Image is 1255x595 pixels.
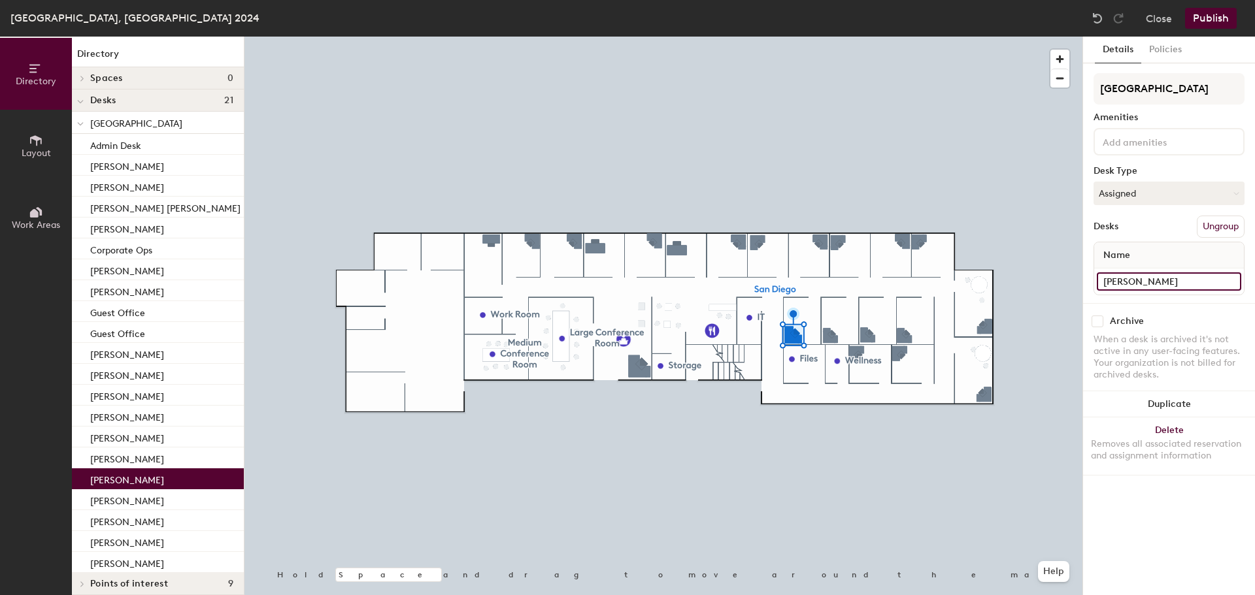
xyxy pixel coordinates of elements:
[1100,133,1218,149] input: Add amenities
[90,579,168,589] span: Points of interest
[22,148,51,159] span: Layout
[90,513,164,528] p: [PERSON_NAME]
[90,95,116,106] span: Desks
[90,555,164,570] p: [PERSON_NAME]
[1097,272,1241,291] input: Unnamed desk
[90,408,164,423] p: [PERSON_NAME]
[1091,12,1104,25] img: Undo
[227,73,233,84] span: 0
[1146,8,1172,29] button: Close
[90,450,164,465] p: [PERSON_NAME]
[10,10,259,26] div: [GEOGRAPHIC_DATA], [GEOGRAPHIC_DATA] 2024
[90,471,164,486] p: [PERSON_NAME]
[90,137,141,152] p: Admin Desk
[72,47,244,67] h1: Directory
[1083,417,1255,475] button: DeleteRemoves all associated reservation and assignment information
[90,534,164,549] p: [PERSON_NAME]
[90,304,145,319] p: Guest Office
[90,283,164,298] p: [PERSON_NAME]
[1110,316,1144,327] div: Archive
[90,346,164,361] p: [PERSON_NAME]
[90,366,164,381] p: [PERSON_NAME]
[90,220,164,235] p: [PERSON_NAME]
[1095,37,1141,63] button: Details
[1091,438,1247,462] div: Removes all associated reservation and assignment information
[228,579,233,589] span: 9
[90,325,145,340] p: Guest Office
[90,199,241,214] p: [PERSON_NAME] [PERSON_NAME]
[224,95,233,106] span: 21
[1097,244,1137,267] span: Name
[1094,182,1245,205] button: Assigned
[1112,12,1125,25] img: Redo
[1094,112,1245,123] div: Amenities
[1094,221,1118,232] div: Desks
[90,241,152,256] p: Corporate Ops
[90,157,164,172] p: [PERSON_NAME]
[90,262,164,277] p: [PERSON_NAME]
[90,387,164,402] p: [PERSON_NAME]
[1038,561,1069,582] button: Help
[90,492,164,507] p: [PERSON_NAME]
[1094,166,1245,176] div: Desk Type
[16,76,56,87] span: Directory
[1141,37,1190,63] button: Policies
[12,219,60,231] span: Work Areas
[1185,8,1237,29] button: Publish
[1094,334,1245,381] div: When a desk is archived it's not active in any user-facing features. Your organization is not bil...
[90,73,123,84] span: Spaces
[90,178,164,193] p: [PERSON_NAME]
[1083,391,1255,417] button: Duplicate
[1197,216,1245,238] button: Ungroup
[90,429,164,444] p: [PERSON_NAME]
[90,118,182,129] span: [GEOGRAPHIC_DATA]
